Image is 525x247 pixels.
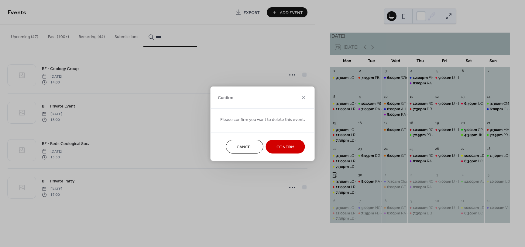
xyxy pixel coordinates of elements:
[276,144,294,150] span: Confirm
[226,140,263,153] button: Cancel
[266,140,305,153] button: Confirm
[237,144,253,150] span: Cancel
[220,116,305,123] span: Please confirm you want to delete this event.
[218,95,233,101] span: Confirm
